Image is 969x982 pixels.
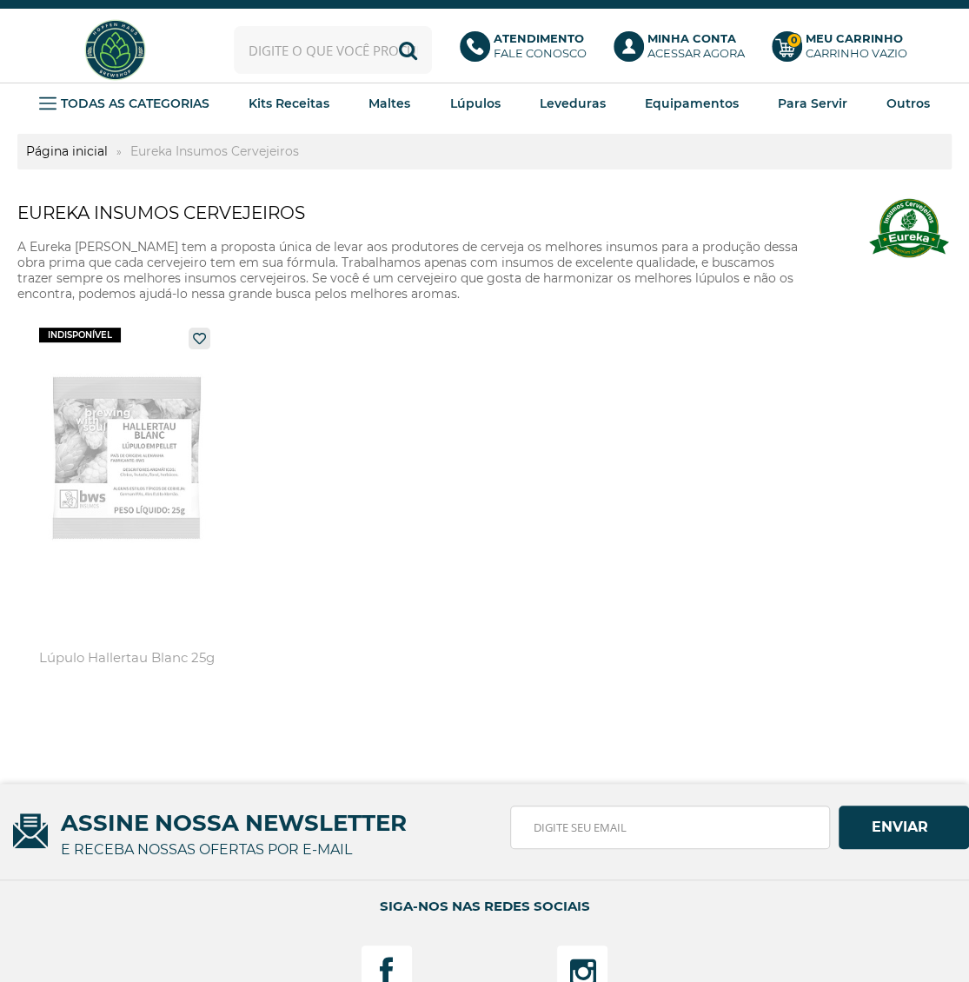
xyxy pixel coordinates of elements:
button: Buscar [384,26,432,74]
strong: Maltes [368,96,410,111]
a: Outros [886,90,930,116]
p: A Eureka [PERSON_NAME] tem a proposta única de levar aos produtores de cerveja os melhores insumo... [17,239,813,302]
b: Minha Conta [647,31,736,45]
a: Página inicial [17,143,116,159]
a: Minha ContaAcessar agora [614,31,754,70]
strong: Outros [886,96,930,111]
a: Lúpulo Hallertau Blanc 25g [26,319,228,723]
b: Meu Carrinho [806,31,903,45]
p: Acessar agora [647,31,745,61]
strong: TODAS AS CATEGORIAS [61,96,209,111]
h1: Eureka Insumos Cervejeiros [17,196,813,230]
button: Assinar [839,806,969,849]
strong: Lúpulos [449,96,500,111]
strong: Kits Receitas [249,96,329,111]
a: Para Servir [778,90,847,116]
a: Maltes [368,90,410,116]
img: Hopfen Haus BrewShop [83,17,148,83]
strong: Leveduras [540,96,606,111]
a: Lúpulos [449,90,500,116]
a: Eureka Insumos Cervejeiros [122,143,308,159]
b: Atendimento [494,31,584,45]
div: Carrinho Vazio [806,46,907,61]
img: Eureka Insumos Cervejeiros [865,187,952,274]
span: indisponível [39,328,121,342]
input: Digite o que você procura [234,26,433,74]
p: Fale conosco [494,31,587,61]
input: Digite seu email [510,806,830,849]
strong: 0 [786,33,801,48]
strong: Equipamentos [645,96,739,111]
a: AtendimentoFale conosco [460,31,596,70]
a: Equipamentos [645,90,739,116]
p: e receba nossas ofertas por e-mail [61,837,352,863]
a: TODAS AS CATEGORIAS [39,90,209,116]
a: Leveduras [540,90,606,116]
a: Kits Receitas [249,90,329,116]
strong: Para Servir [778,96,847,111]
